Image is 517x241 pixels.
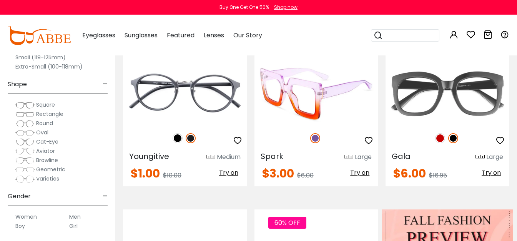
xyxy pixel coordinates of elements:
[219,168,238,177] span: Try on
[36,156,58,164] span: Browline
[274,4,298,11] div: Shop now
[348,168,372,178] button: Try on
[479,168,503,178] button: Try on
[204,31,224,40] span: Lenses
[8,26,71,45] img: abbeglasses.com
[233,31,262,40] span: Our Story
[448,133,458,143] img: Black
[393,165,426,182] span: $6.00
[103,75,108,94] span: -
[217,168,241,178] button: Try on
[36,175,59,182] span: Varieties
[482,168,501,177] span: Try on
[36,147,55,155] span: Aviator
[129,151,169,162] span: Youngitive
[310,133,320,143] img: Purple
[254,63,378,125] img: Purple Spark - Plastic ,Universal Bridge Fit
[268,217,306,229] span: 60% OFF
[8,75,27,94] span: Shape
[36,110,63,118] span: Rectangle
[344,154,353,160] img: size ruler
[173,133,183,143] img: Black
[82,31,115,40] span: Eyeglasses
[15,221,25,231] label: Boy
[297,171,314,180] span: $6.00
[8,187,31,206] span: Gender
[186,133,196,143] img: Matte Black
[163,171,181,180] span: $10.00
[36,138,58,146] span: Cat-Eye
[217,152,241,162] div: Medium
[15,175,35,183] img: Varieties.png
[15,147,35,155] img: Aviator.png
[15,166,35,174] img: Geometric.png
[15,62,83,71] label: Extra-Small (100-118mm)
[486,152,503,162] div: Large
[386,63,509,125] img: Black Gala - Plastic ,Universal Bridge Fit
[69,221,78,231] label: Girl
[15,129,35,137] img: Oval.png
[270,4,298,10] a: Shop now
[429,171,447,180] span: $16.95
[15,110,35,118] img: Rectangle.png
[103,187,108,206] span: -
[36,166,65,173] span: Geometric
[475,154,485,160] img: size ruler
[392,151,411,162] span: Gala
[15,157,35,164] img: Browline.png
[15,120,35,127] img: Round.png
[435,133,445,143] img: Red
[36,129,48,136] span: Oval
[123,63,247,125] img: Matte-black Youngitive - Plastic ,Adjust Nose Pads
[15,138,35,146] img: Cat-Eye.png
[69,212,81,221] label: Men
[15,53,66,62] label: Small (119-125mm)
[355,152,372,162] div: Large
[261,151,283,162] span: Spark
[125,31,158,40] span: Sunglasses
[219,4,269,11] div: Buy One Get One 50%
[15,212,37,221] label: Women
[206,154,215,160] img: size ruler
[36,119,53,127] span: Round
[350,168,369,177] span: Try on
[15,101,35,109] img: Square.png
[262,165,294,182] span: $3.00
[36,101,55,109] span: Square
[131,165,160,182] span: $1.00
[167,31,194,40] span: Featured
